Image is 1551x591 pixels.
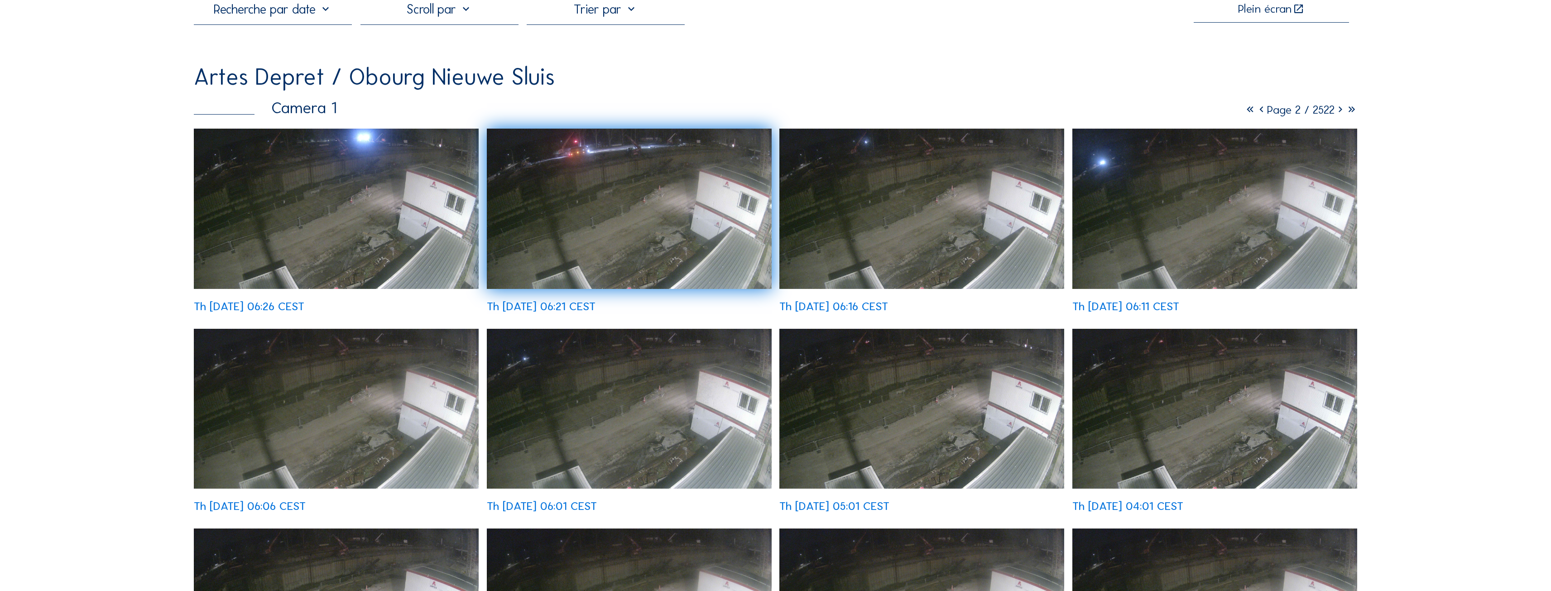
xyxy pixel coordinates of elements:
img: image_53546606 [779,129,1064,289]
div: Th [DATE] 05:01 CEST [779,500,889,512]
div: Th [DATE] 06:11 CEST [1072,301,1179,312]
div: Camera 1 [194,100,336,116]
div: Th [DATE] 06:21 CEST [487,301,595,312]
div: Th [DATE] 06:06 CEST [194,500,306,512]
span: Page 2 / 2522 [1267,103,1335,117]
div: Plein écran [1238,3,1292,15]
div: Th [DATE] 06:26 CEST [194,301,304,312]
img: image_53546473 [1072,129,1357,289]
div: Th [DATE] 06:01 CEST [487,500,597,512]
input: Recherche par date 󰅀 [194,1,352,17]
img: image_53546328 [194,329,479,489]
img: image_53545809 [779,329,1064,489]
img: image_53546746 [487,129,772,289]
img: image_53545428 [1072,329,1357,489]
img: image_53546885 [194,129,479,289]
div: Th [DATE] 06:16 CEST [779,301,888,312]
div: Th [DATE] 04:01 CEST [1072,500,1183,512]
img: image_53546188 [487,329,772,489]
div: Artes Depret / Obourg Nieuwe Sluis [194,66,555,89]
